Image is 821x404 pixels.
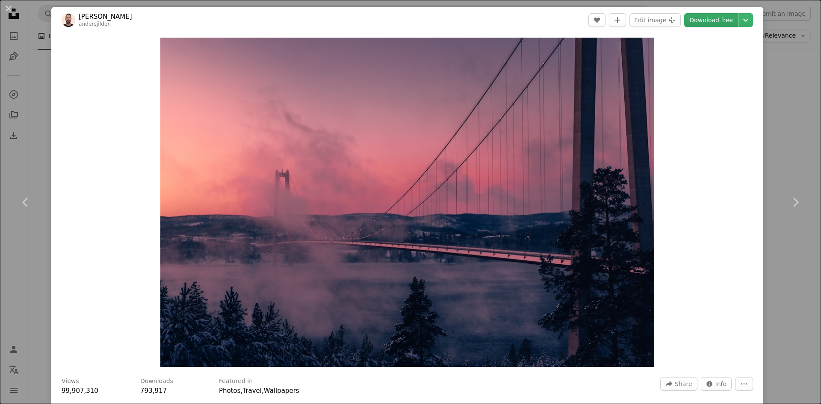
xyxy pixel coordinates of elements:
[79,12,132,21] a: [PERSON_NAME]
[62,387,98,395] span: 99,907,310
[62,13,75,27] img: Go to Anders Jildén's profile
[701,377,732,391] button: Stats about this image
[609,13,626,27] button: Add to Collection
[675,377,692,390] span: Share
[735,377,753,391] button: More Actions
[79,21,111,27] a: andersjilden
[629,13,681,27] button: Edit image
[219,387,241,395] a: Photos
[62,377,79,386] h3: Views
[262,387,264,395] span: ,
[770,161,821,243] a: Next
[684,13,738,27] a: Download free
[160,38,654,367] button: Zoom in on this image
[160,38,654,367] img: grey full-suspension bridge photography during daytime
[715,377,727,390] span: Info
[219,377,253,386] h3: Featured in
[140,377,173,386] h3: Downloads
[140,387,167,395] span: 793,917
[241,387,243,395] span: ,
[264,387,299,395] a: Wallpapers
[660,377,697,391] button: Share this image
[738,13,753,27] button: Choose download size
[588,13,605,27] button: Like
[242,387,262,395] a: Travel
